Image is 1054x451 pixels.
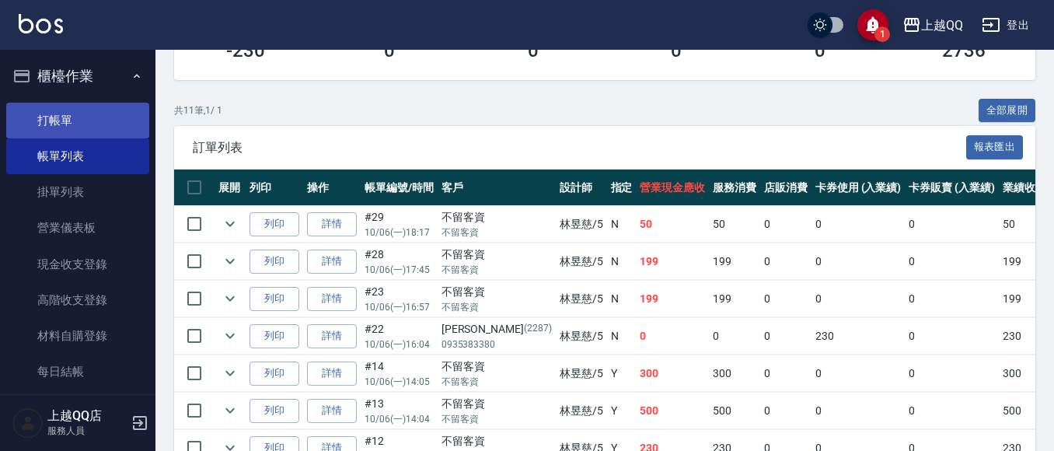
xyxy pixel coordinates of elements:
td: 199 [999,243,1050,280]
button: expand row [218,324,242,348]
td: 林昱慈 /5 [556,206,607,243]
button: save [857,9,888,40]
button: 列印 [250,324,299,348]
th: 業績收入 [999,170,1050,206]
p: 共 11 筆, 1 / 1 [174,103,222,117]
p: 不留客資 [441,263,552,277]
td: 0 [760,355,811,392]
td: 0 [811,243,906,280]
p: (2287) [524,321,552,337]
span: 訂單列表 [193,140,966,156]
td: N [607,318,637,355]
td: 50 [709,206,760,243]
p: 不留客資 [441,300,552,314]
button: 列印 [250,212,299,236]
p: 不留客資 [441,226,552,239]
a: 詳情 [307,212,357,236]
h3: 0 [384,40,395,61]
td: 0 [636,318,709,355]
th: 指定 [607,170,637,206]
div: 不留客資 [441,358,552,375]
td: 林昱慈 /5 [556,355,607,392]
a: 排班表 [6,390,149,426]
td: 0 [709,318,760,355]
button: 列印 [250,287,299,311]
td: N [607,281,637,317]
td: 0 [811,393,906,429]
p: 10/06 (一) 14:04 [365,412,434,426]
p: 10/06 (一) 16:04 [365,337,434,351]
td: 0 [760,243,811,280]
td: N [607,206,637,243]
th: 設計師 [556,170,607,206]
div: 不留客資 [441,284,552,300]
td: 林昱慈 /5 [556,393,607,429]
a: 詳情 [307,399,357,423]
td: 0 [905,355,999,392]
div: 不留客資 [441,433,552,449]
td: 199 [709,243,760,280]
button: 登出 [975,11,1035,40]
th: 帳單編號/時間 [361,170,438,206]
td: #23 [361,281,438,317]
a: 詳情 [307,324,357,348]
img: Person [12,407,44,439]
td: Y [607,355,637,392]
td: 0 [811,355,906,392]
p: 服務人員 [47,424,127,438]
p: 不留客資 [441,412,552,426]
td: 林昱慈 /5 [556,281,607,317]
a: 現金收支登錄 [6,246,149,282]
th: 店販消費 [760,170,811,206]
td: 199 [709,281,760,317]
h3: 0 [528,40,539,61]
td: 0 [811,206,906,243]
p: 0935383380 [441,337,552,351]
td: 林昱慈 /5 [556,318,607,355]
div: 不留客資 [441,209,552,226]
th: 營業現金應收 [636,170,709,206]
span: 1 [874,26,890,42]
a: 高階收支登錄 [6,282,149,318]
p: 10/06 (一) 17:45 [365,263,434,277]
a: 材料自購登錄 [6,318,149,354]
td: 0 [760,318,811,355]
a: 詳情 [307,250,357,274]
td: 230 [811,318,906,355]
td: 0 [905,243,999,280]
a: 報表匯出 [966,139,1024,154]
th: 服務消費 [709,170,760,206]
td: #14 [361,355,438,392]
button: expand row [218,212,242,236]
td: 500 [709,393,760,429]
a: 詳情 [307,362,357,386]
th: 操作 [303,170,361,206]
button: 上越QQ [896,9,969,41]
button: expand row [218,287,242,310]
a: 掛單列表 [6,174,149,210]
th: 卡券販賣 (入業績) [905,170,999,206]
img: Logo [19,14,63,33]
td: 0 [811,281,906,317]
td: 0 [905,393,999,429]
td: 300 [999,355,1050,392]
td: 300 [709,355,760,392]
td: #29 [361,206,438,243]
td: 50 [636,206,709,243]
button: expand row [218,399,242,422]
td: #28 [361,243,438,280]
button: expand row [218,250,242,273]
p: 10/06 (一) 18:17 [365,226,434,239]
td: #13 [361,393,438,429]
div: 不留客資 [441,246,552,263]
td: 230 [999,318,1050,355]
div: [PERSON_NAME] [441,321,552,337]
th: 列印 [246,170,303,206]
td: 300 [636,355,709,392]
p: 10/06 (一) 16:57 [365,300,434,314]
td: 0 [760,281,811,317]
td: 199 [999,281,1050,317]
button: 全部展開 [979,99,1036,123]
td: 0 [905,318,999,355]
td: N [607,243,637,280]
